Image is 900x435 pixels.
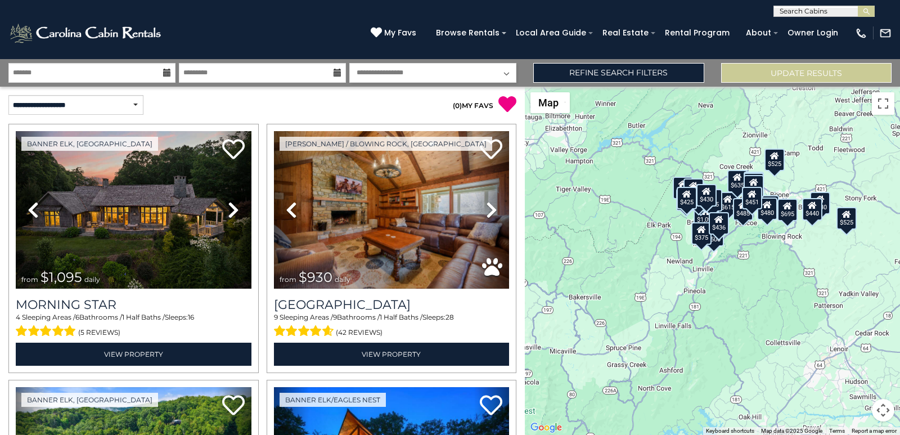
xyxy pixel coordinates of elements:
span: Map [538,97,559,109]
a: Report a map error [852,428,897,434]
div: $695 [777,198,798,221]
div: $565 [744,172,764,194]
div: $525 [744,173,764,195]
span: (5 reviews) [78,325,120,340]
div: $460 [688,187,709,209]
span: daily [335,275,350,284]
img: Google [528,420,565,435]
div: $650 [676,189,696,211]
a: Add to favorites [222,394,245,418]
span: 0 [455,101,460,110]
div: Sleeping Areas / Bathrooms / Sleeps: [16,312,251,339]
div: $525 [764,148,785,171]
span: 6 [75,313,79,321]
a: My Favs [371,27,419,39]
a: Morning Star [16,297,251,312]
button: Map camera controls [872,399,894,421]
a: Banner Elk/Eagles Nest [280,393,386,407]
a: Terms [829,428,845,434]
div: $500 [704,223,724,246]
button: Change map style [530,92,570,113]
div: $525 [836,207,857,230]
span: 4 [16,313,20,321]
a: [GEOGRAPHIC_DATA] [274,297,510,312]
a: View Property [16,343,251,366]
div: $570 [690,187,710,210]
div: $720 [673,177,693,199]
span: 28 [445,313,454,321]
a: Real Estate [597,24,654,42]
a: Browse Rentals [430,24,505,42]
div: $440 [802,198,822,220]
div: $436 [708,212,728,235]
img: mail-regular-white.png [879,27,892,39]
div: $625 [701,189,722,211]
a: Banner Elk, [GEOGRAPHIC_DATA] [21,393,158,407]
a: About [740,24,777,42]
span: daily [84,275,100,284]
span: $930 [299,269,332,285]
span: My Favs [384,27,416,39]
a: Add to favorites [222,138,245,162]
a: Open this area in Google Maps (opens a new window) [528,420,565,435]
span: Map data ©2025 Google [761,428,822,434]
div: $675 [758,195,778,217]
div: $425 [677,187,697,209]
div: Sleeping Areas / Bathrooms / Sleeps: [274,312,510,339]
span: from [21,275,38,284]
span: $1,095 [40,269,82,285]
a: Banner Elk, [GEOGRAPHIC_DATA] [21,137,158,151]
a: Rental Program [659,24,735,42]
div: $930 [810,191,830,214]
div: $460 [744,174,764,197]
span: 1 Half Baths / [380,313,422,321]
a: Add to favorites [480,394,502,418]
div: $1,095 [694,204,718,226]
button: Keyboard shortcuts [706,427,754,435]
a: [PERSON_NAME] / Blowing Rock, [GEOGRAPHIC_DATA] [280,137,492,151]
img: White-1-2.png [8,22,164,44]
a: (0)MY FAVS [453,101,493,110]
div: $430 [696,183,717,206]
span: (42 reviews) [336,325,382,340]
div: $375 [691,222,711,245]
a: Local Area Guide [510,24,592,42]
div: $425 [683,178,704,201]
div: $485 [732,198,753,220]
button: Toggle fullscreen view [872,92,894,115]
div: $635 [727,170,748,192]
div: $615 [718,192,738,214]
div: $451 [741,187,762,209]
a: Refine Search Filters [533,63,704,83]
h3: Appalachian Mountain Lodge [274,297,510,312]
a: View Property [274,343,510,366]
img: thumbnail_163276265.jpeg [16,131,251,289]
div: $480 [757,198,777,220]
span: ( ) [453,101,462,110]
span: 1 Half Baths / [122,313,165,321]
img: phone-regular-white.png [855,27,867,39]
span: 16 [188,313,194,321]
span: 9 [274,313,278,321]
button: Update Results [721,63,892,83]
img: thumbnail_163277208.jpeg [274,131,510,289]
span: from [280,275,296,284]
a: Owner Login [782,24,844,42]
span: 9 [333,313,337,321]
